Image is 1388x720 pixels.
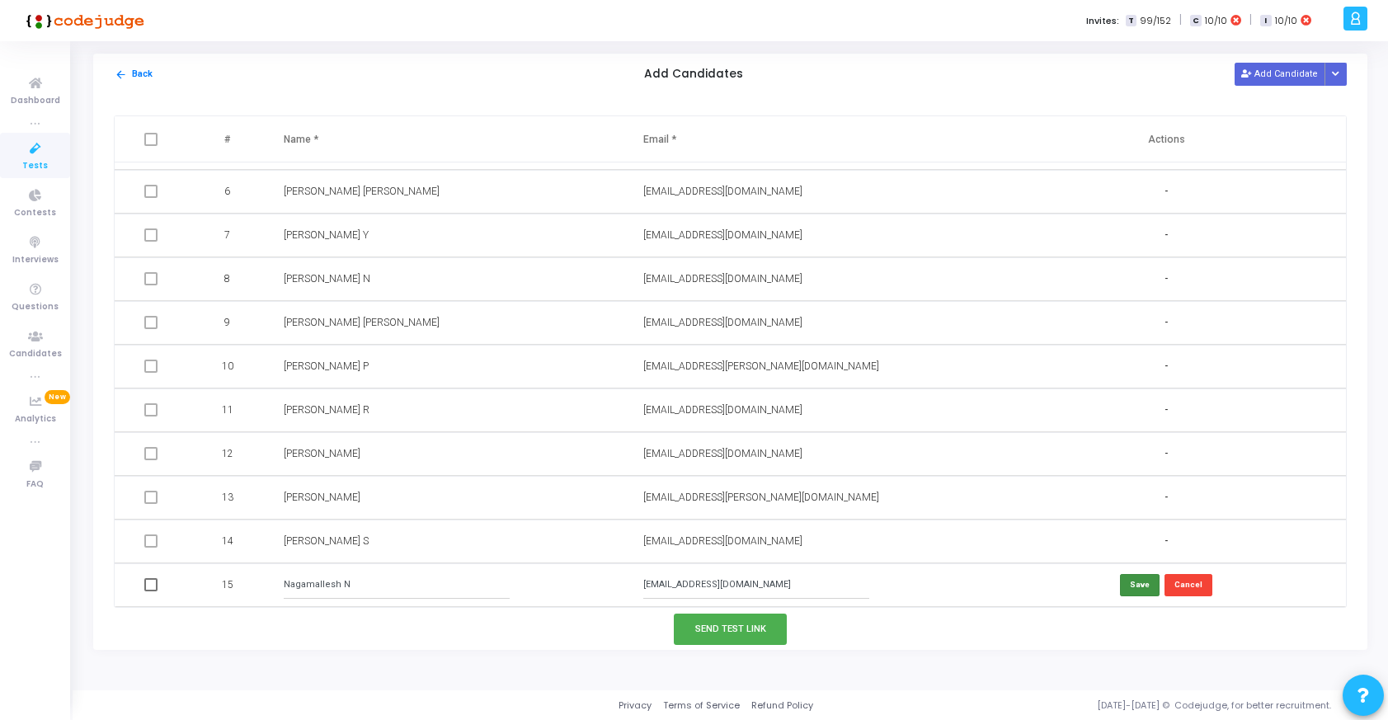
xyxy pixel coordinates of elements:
[45,390,70,404] span: New
[1324,63,1348,85] div: Button group with nested dropdown
[21,4,144,37] img: logo
[1140,14,1171,28] span: 99/152
[1165,447,1168,461] span: -
[284,229,369,241] span: [PERSON_NAME] Y
[1260,15,1271,27] span: I
[12,253,59,267] span: Interviews
[643,317,802,328] span: [EMAIL_ADDRESS][DOMAIN_NAME]
[751,699,813,713] a: Refund Policy
[224,315,230,330] span: 9
[26,478,44,492] span: FAQ
[643,535,802,547] span: [EMAIL_ADDRESS][DOMAIN_NAME]
[11,94,60,108] span: Dashboard
[284,404,369,416] span: [PERSON_NAME] R
[224,184,230,199] span: 6
[1126,15,1136,27] span: T
[22,159,48,173] span: Tests
[222,534,233,548] span: 14
[284,360,369,372] span: [PERSON_NAME] P
[1165,272,1168,286] span: -
[1165,491,1168,505] span: -
[224,271,230,286] span: 8
[643,186,802,197] span: [EMAIL_ADDRESS][DOMAIN_NAME]
[1165,403,1168,417] span: -
[1179,12,1182,29] span: |
[643,273,802,285] span: [EMAIL_ADDRESS][DOMAIN_NAME]
[986,116,1346,162] th: Actions
[1165,360,1168,374] span: -
[643,404,802,416] span: [EMAIL_ADDRESS][DOMAIN_NAME]
[222,446,233,461] span: 12
[1190,15,1201,27] span: C
[1165,534,1168,548] span: -
[1165,316,1168,330] span: -
[12,300,59,314] span: Questions
[222,359,233,374] span: 10
[284,317,440,328] span: [PERSON_NAME] [PERSON_NAME]
[115,68,127,81] mat-icon: arrow_back
[1120,574,1160,596] button: Save
[284,448,360,459] span: [PERSON_NAME]
[1165,228,1168,242] span: -
[284,273,370,285] span: [PERSON_NAME] N
[644,68,743,82] h5: Add Candidates
[619,699,652,713] a: Privacy
[1249,12,1252,29] span: |
[191,116,268,162] th: #
[1086,14,1119,28] label: Invites:
[14,206,56,220] span: Contests
[643,492,879,503] span: [EMAIL_ADDRESS][PERSON_NAME][DOMAIN_NAME]
[663,699,740,713] a: Terms of Service
[222,402,233,417] span: 11
[114,67,153,82] button: Back
[643,448,802,459] span: [EMAIL_ADDRESS][DOMAIN_NAME]
[222,490,233,505] span: 13
[284,535,369,547] span: [PERSON_NAME] S
[222,577,233,592] span: 15
[643,229,802,241] span: [EMAIL_ADDRESS][DOMAIN_NAME]
[1235,63,1325,85] button: Add Candidate
[284,186,440,197] span: [PERSON_NAME] [PERSON_NAME]
[813,699,1367,713] div: [DATE]-[DATE] © Codejudge, for better recruitment.
[284,492,360,503] span: [PERSON_NAME]
[15,412,56,426] span: Analytics
[674,614,788,644] button: Send Test Link
[1205,14,1227,28] span: 10/10
[267,116,627,162] th: Name *
[643,360,879,372] span: [EMAIL_ADDRESS][PERSON_NAME][DOMAIN_NAME]
[1275,14,1297,28] span: 10/10
[627,116,986,162] th: Email *
[224,228,230,242] span: 7
[9,347,62,361] span: Candidates
[1165,185,1168,199] span: -
[1165,574,1212,596] button: Cancel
